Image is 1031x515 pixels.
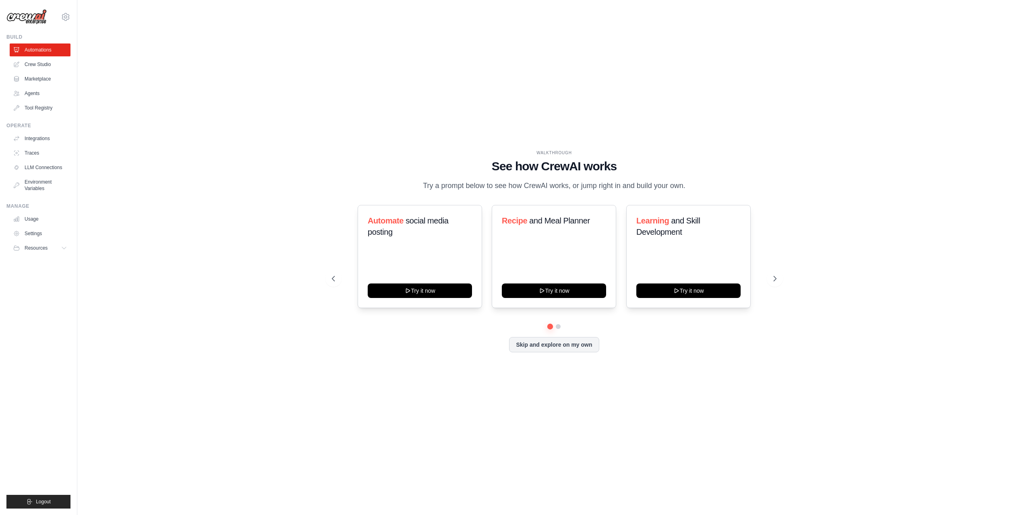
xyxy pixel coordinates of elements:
div: Manage [6,203,70,209]
span: Recipe [502,216,527,225]
span: Resources [25,245,48,251]
button: Skip and explore on my own [509,337,599,352]
span: social media posting [368,216,449,236]
a: Automations [10,43,70,56]
a: LLM Connections [10,161,70,174]
h1: See how CrewAI works [332,159,776,174]
img: Logo [6,9,47,25]
div: Build [6,34,70,40]
span: and Meal Planner [530,216,590,225]
a: Integrations [10,132,70,145]
a: Environment Variables [10,176,70,195]
button: Try it now [636,283,741,298]
div: WALKTHROUGH [332,150,776,156]
a: Tool Registry [10,101,70,114]
a: Crew Studio [10,58,70,71]
a: Usage [10,213,70,225]
iframe: Chat Widget [991,476,1031,515]
a: Traces [10,147,70,159]
button: Try it now [368,283,472,298]
div: Operate [6,122,70,129]
button: Try it now [502,283,606,298]
div: Widget de chat [991,476,1031,515]
a: Settings [10,227,70,240]
span: Automate [368,216,404,225]
button: Logout [6,495,70,509]
a: Marketplace [10,72,70,85]
span: Logout [36,498,51,505]
a: Agents [10,87,70,100]
button: Resources [10,242,70,254]
span: and Skill Development [636,216,700,236]
p: Try a prompt below to see how CrewAI works, or jump right in and build your own. [419,180,689,192]
span: Learning [636,216,669,225]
